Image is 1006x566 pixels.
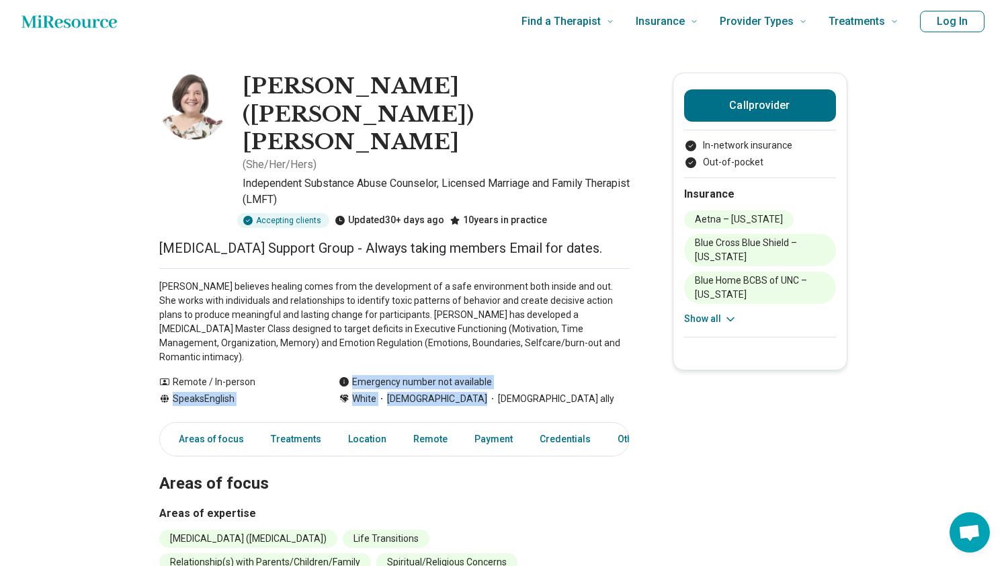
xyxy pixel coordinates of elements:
[950,512,990,553] div: Open chat
[352,392,376,406] span: White
[340,426,394,453] a: Location
[22,8,117,35] a: Home page
[159,530,337,548] li: [MEDICAL_DATA] ([MEDICAL_DATA])
[263,426,329,453] a: Treatments
[466,426,521,453] a: Payment
[487,392,614,406] span: [DEMOGRAPHIC_DATA] ally
[243,157,317,173] p: ( She/Her/Hers )
[163,426,252,453] a: Areas of focus
[237,213,329,228] div: Accepting clients
[684,272,836,304] li: Blue Home BCBS of UNC – [US_STATE]
[532,426,599,453] a: Credentials
[684,210,794,229] li: Aetna – [US_STATE]
[159,440,630,495] h2: Areas of focus
[829,12,885,31] span: Treatments
[610,426,658,453] a: Other
[159,280,630,364] p: [PERSON_NAME] believes healing comes from the development of a safe environment both inside and o...
[243,73,630,157] h1: [PERSON_NAME] ([PERSON_NAME]) [PERSON_NAME]
[684,138,836,169] ul: Payment options
[684,155,836,169] li: Out-of-pocket
[159,375,312,389] div: Remote / In-person
[243,175,630,208] p: Independent Substance Abuse Counselor, Licensed Marriage and Family Therapist (LMFT)
[339,375,492,389] div: Emergency number not available
[684,89,836,122] button: Callprovider
[159,239,630,257] p: [MEDICAL_DATA] Support Group - Always taking members Email for dates.
[159,392,312,406] div: Speaks English
[720,12,794,31] span: Provider Types
[376,392,487,406] span: [DEMOGRAPHIC_DATA]
[159,506,630,522] h3: Areas of expertise
[450,213,547,228] div: 10 years in practice
[636,12,685,31] span: Insurance
[405,426,456,453] a: Remote
[684,234,836,266] li: Blue Cross Blue Shield – [US_STATE]
[684,186,836,202] h2: Insurance
[335,213,444,228] div: Updated 30+ days ago
[521,12,601,31] span: Find a Therapist
[343,530,429,548] li: Life Transitions
[159,73,226,140] img: Amanda Burrafato, Independent Substance Abuse Counselor
[684,312,737,326] button: Show all
[684,138,836,153] li: In-network insurance
[920,11,984,32] button: Log In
